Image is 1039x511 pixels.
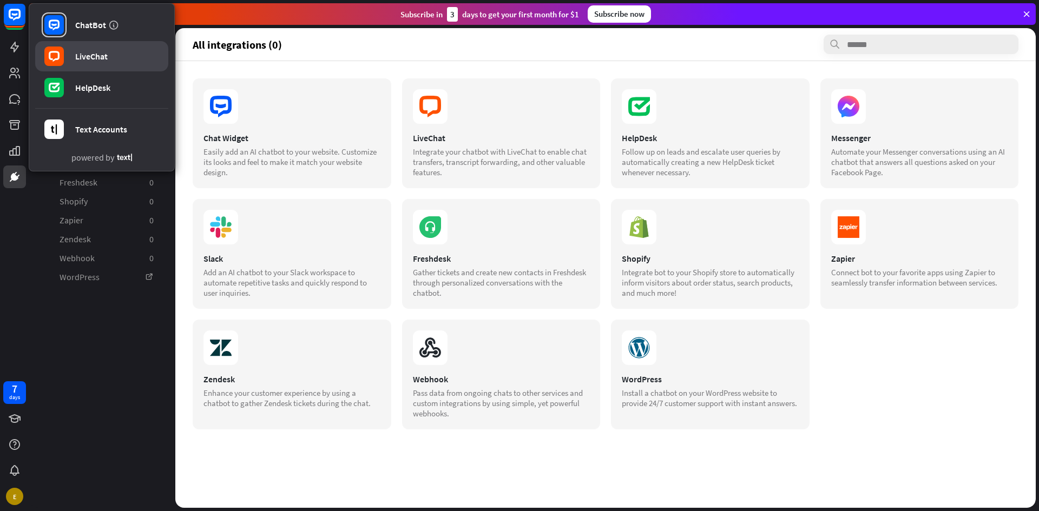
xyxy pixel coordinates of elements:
[6,488,23,505] div: E
[203,253,380,264] div: Slack
[447,7,458,22] div: 3
[9,4,41,37] button: Open LiveChat chat widget
[831,147,1008,177] div: Automate your Messenger conversations using an AI chatbot that answers all questions asked on you...
[149,234,154,245] aside: 0
[12,384,17,394] div: 7
[44,268,160,286] a: WordPress
[622,267,799,298] div: Integrate bot to your Shopify store to automatically inform visitors about order status, search p...
[149,215,154,226] aside: 0
[44,174,160,191] a: Freshdesk 0
[60,177,97,188] span: Freshdesk
[413,267,590,298] div: Gather tickets and create new contacts in Freshdesk through personalized conversations with the c...
[44,230,160,248] a: Zendesk 0
[622,253,799,264] div: Shopify
[413,253,590,264] div: Freshdesk
[588,5,651,23] div: Subscribe now
[413,147,590,177] div: Integrate your chatbot with LiveChat to enable chat transfers, transcript forwarding, and other v...
[400,7,579,22] div: Subscribe in days to get your first month for $1
[413,388,590,419] div: Pass data from ongoing chats to other services and custom integrations by using simple, yet power...
[60,215,83,226] span: Zapier
[193,35,1018,54] section: All integrations (0)
[44,249,160,267] a: Webhook 0
[44,193,160,210] a: Shopify 0
[203,132,380,143] div: Chat Widget
[149,196,154,207] aside: 0
[149,253,154,264] aside: 0
[60,253,95,264] span: Webhook
[831,132,1008,143] div: Messenger
[149,177,154,188] aside: 0
[622,147,799,177] div: Follow up on leads and escalate user queries by automatically creating a new HelpDesk ticket when...
[622,374,799,384] div: WordPress
[44,211,160,229] a: Zapier 0
[203,374,380,384] div: Zendesk
[3,381,26,404] a: 7 days
[622,132,799,143] div: HelpDesk
[831,267,1008,288] div: Connect bot to your favorite apps using Zapier to seamlessly transfer information between services.
[203,147,380,177] div: Easily add an AI chatbot to your website. Customize its looks and feel to make it match your webs...
[60,234,91,245] span: Zendesk
[203,267,380,298] div: Add an AI chatbot to your Slack workspace to automate repetitive tasks and quickly respond to use...
[203,388,380,408] div: Enhance your customer experience by using a chatbot to gather Zendesk tickets during the chat.
[831,253,1008,264] div: Zapier
[9,394,20,401] div: days
[622,388,799,408] div: Install a chatbot on your WordPress website to provide 24/7 customer support with instant answers.
[413,374,590,384] div: Webhook
[413,132,590,143] div: LiveChat
[60,196,88,207] span: Shopify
